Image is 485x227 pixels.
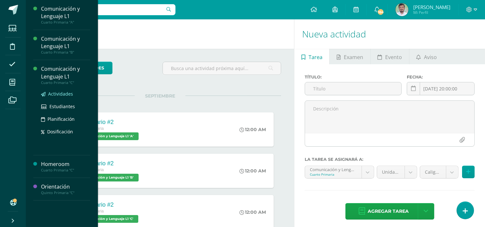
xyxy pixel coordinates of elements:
[41,50,90,55] div: Cuarto Primaria "B"
[420,166,458,178] a: Caligrafía / formativa (10.0%)
[41,183,90,191] div: Orientación
[41,115,90,123] a: Planificación
[41,103,90,110] a: Estudiantes
[413,10,450,15] span: Mi Perfil
[41,160,90,172] a: HomeroomCuarto Primaria "C"
[310,166,356,172] div: Comunicación y Lenguaje L1 'A'
[41,80,90,85] div: Cuarto Primaria "C"
[48,91,73,97] span: Actividades
[377,8,384,15] span: 164
[395,3,408,16] img: c6d976ce9e32bebbd84997966a8f6922.png
[30,4,175,15] input: Busca un usuario...
[310,172,356,177] div: Cuarto Primaria
[41,35,90,55] a: Comunicación y Lenguaje L1Cuarto Primaria "B"
[424,49,437,65] span: Aviso
[75,201,140,208] div: Vocabulario #2
[41,65,90,80] div: Comunicación y Lenguaje L1
[163,62,281,75] input: Busca una actividad próxima aquí...
[371,49,409,64] a: Evento
[407,82,474,95] input: Fecha de entrega
[47,129,73,135] span: Dosificación
[382,166,400,178] span: Unidad 4
[305,157,475,162] label: La tarea se asignará a:
[41,35,90,50] div: Comunicación y Lenguaje L1
[385,49,402,65] span: Evento
[75,160,140,167] div: Vocabulario #2
[302,19,477,49] h1: Nueva actividad
[305,166,374,178] a: Comunicación y Lenguaje L1 'A'Cuarto Primaria
[239,168,266,174] div: 12:00 AM
[75,119,140,126] div: Vocabulario #2
[41,65,90,85] a: Comunicación y Lenguaje L1Cuarto Primaria "C"
[305,82,401,95] input: Título
[41,160,90,168] div: Homeroom
[239,127,266,132] div: 12:00 AM
[377,166,417,178] a: Unidad 4
[41,128,90,135] a: Dosificación
[41,90,90,98] a: Actividades
[305,75,402,79] label: Título:
[294,49,329,64] a: Tarea
[34,19,286,49] h1: Actividades
[135,93,185,99] span: SEPTIEMBRE
[75,132,139,140] span: Comunicación y Lenguaje L1 'A'
[330,49,370,64] a: Examen
[41,20,90,25] div: Cuarto Primaria "A"
[409,49,444,64] a: Aviso
[344,49,363,65] span: Examen
[41,191,90,195] div: Quinto Primaria "C"
[75,215,138,223] span: Comunicación y Lenguaje L1 'C'
[49,103,75,109] span: Estudiantes
[41,168,90,172] div: Cuarto Primaria "C"
[47,116,75,122] span: Planificación
[41,5,90,20] div: Comunicación y Lenguaje L1
[239,209,266,215] div: 12:00 AM
[309,49,322,65] span: Tarea
[41,183,90,195] a: OrientaciónQuinto Primaria "C"
[75,174,139,181] span: Comunicación y Lenguaje L1 'B'
[425,166,441,178] span: Caligrafía / formativa (10.0%)
[368,203,409,219] span: Agregar tarea
[413,4,450,10] span: [PERSON_NAME]
[41,5,90,25] a: Comunicación y Lenguaje L1Cuarto Primaria "A"
[407,75,475,79] label: Fecha:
